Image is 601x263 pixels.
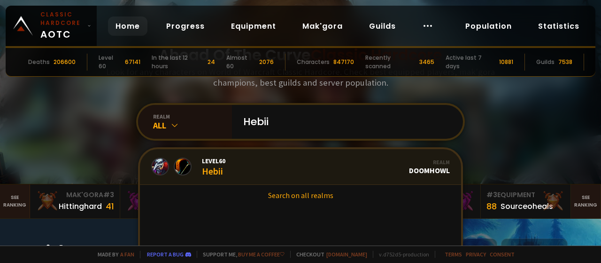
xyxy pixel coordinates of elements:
div: Stitches [501,239,568,259]
div: Level 60 [99,54,121,71]
div: Characters [297,58,330,66]
a: Population [458,16,519,36]
input: Search a character... [238,105,452,139]
div: realm [153,113,232,120]
span: # 3 [103,190,114,199]
div: Deaths [28,58,50,66]
small: EU [478,244,485,254]
div: 10881 [499,58,513,66]
a: Equipment [223,16,284,36]
span: AOTC [40,10,84,41]
div: Mak'Gora [126,190,204,200]
small: EU [548,244,556,254]
a: Progress [159,16,212,36]
span: Support me, [197,251,285,258]
div: 3465 [419,58,434,66]
a: a fan [120,251,134,258]
a: Mak'gora [295,16,350,36]
div: 67141 [125,58,140,66]
a: Mak'Gora#2Rivench100 [120,184,210,218]
a: #3Equipment88Sourceoheals [481,184,571,218]
div: 2076 [259,58,274,66]
div: 7538 [558,58,572,66]
div: 847170 [333,58,354,66]
span: Level 60 [202,157,225,165]
div: Equipment [486,190,565,200]
div: All [153,120,232,131]
div: 24 [208,58,215,66]
a: Guilds [362,16,403,36]
a: Level60HebiiRealmDoomhowl [140,149,461,185]
div: 41 [106,200,114,213]
h3: Look for any characters on World of Warcraft Classic Hardcore. Check best equipped players, mak'g... [102,66,499,88]
div: In the last 12 hours [152,54,204,71]
a: Mak'Gora#3Hittinghard41 [30,184,120,218]
a: Buy me a coffee [238,251,285,258]
div: Mak'Gora [36,190,114,200]
span: # 3 [486,190,497,199]
small: Classic Hardcore [40,10,84,27]
span: v. d752d5 - production [373,251,429,258]
div: Hebii [202,157,225,177]
div: Sourceoheals [501,200,553,212]
a: Consent [490,251,515,258]
a: Classic HardcoreAOTC [6,6,97,46]
div: Almost 60 [226,54,255,71]
div: Realm [409,159,450,166]
span: Made by [92,251,134,258]
a: Seeranking [571,184,601,218]
a: Report a bug [147,251,184,258]
div: Recently scanned [365,54,416,71]
div: Hittinghard [59,200,102,212]
div: 88 [486,200,497,213]
a: Statistics [531,16,587,36]
a: Privacy [466,251,486,258]
span: Checkout [290,251,367,258]
div: Guilds [536,58,555,66]
div: Doomhowl [409,159,450,175]
a: Terms [445,251,462,258]
a: [DOMAIN_NAME] [326,251,367,258]
div: Active last 7 days [446,54,495,71]
a: Home [108,16,147,36]
div: 206600 [54,58,76,66]
a: Search on all realms [140,185,461,206]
